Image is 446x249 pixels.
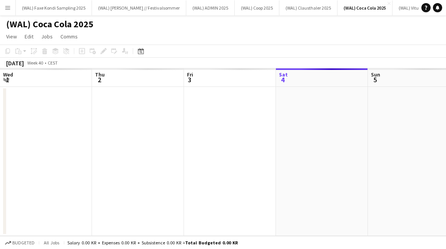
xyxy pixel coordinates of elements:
[94,75,105,84] span: 2
[92,0,186,15] button: (WAL) [PERSON_NAME] // Festivalsommer
[187,71,193,78] span: Fri
[235,0,279,15] button: (WAL) Coop 2025
[41,33,53,40] span: Jobs
[67,240,238,246] div: Salary 0.00 KR + Expenses 0.00 KR + Subsistence 0.00 KR =
[278,75,288,84] span: 4
[279,71,288,78] span: Sat
[25,33,33,40] span: Edit
[22,32,37,41] a: Edit
[185,240,238,246] span: Total Budgeted 0.00 KR
[48,60,58,66] div: CEST
[2,75,13,84] span: 1
[95,71,105,78] span: Thu
[6,33,17,40] span: View
[279,0,337,15] button: (WAL) Clausthaler 2025
[60,33,78,40] span: Comms
[12,240,35,246] span: Budgeted
[3,32,20,41] a: View
[186,75,193,84] span: 3
[57,32,81,41] a: Comms
[38,32,56,41] a: Jobs
[6,18,94,30] h1: (WAL) Coca Cola 2025
[186,0,235,15] button: (WAL) ADMIN 2025
[3,71,13,78] span: Wed
[16,0,92,15] button: (WAL) Faxe Kondi Sampling 2025
[371,71,380,78] span: Sun
[42,240,61,246] span: All jobs
[6,59,24,67] div: [DATE]
[370,75,380,84] span: 5
[4,239,36,247] button: Budgeted
[337,0,393,15] button: (WAL) Coca Cola 2025
[25,60,45,66] span: Week 40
